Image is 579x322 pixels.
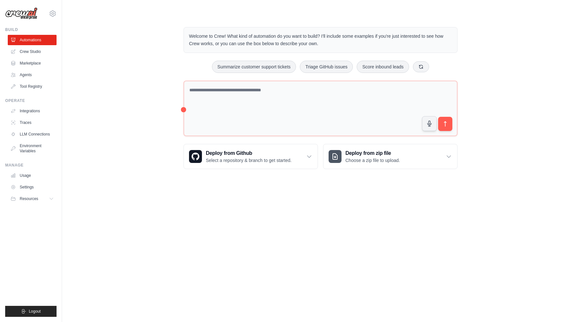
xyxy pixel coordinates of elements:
[5,7,37,20] img: Logo
[5,163,57,168] div: Manage
[300,61,353,73] button: Triage GitHub issues
[20,196,38,201] span: Resources
[8,58,57,68] a: Marketplace
[8,194,57,204] button: Resources
[29,309,41,314] span: Logout
[5,27,57,32] div: Build
[8,182,57,192] a: Settings
[5,306,57,317] button: Logout
[357,61,409,73] button: Score inbound leads
[8,35,57,45] a: Automations
[189,33,452,47] p: Welcome to Crew! What kind of automation do you want to build? I'll include some examples if you'...
[8,117,57,128] a: Traces
[8,81,57,92] a: Tool Registry
[345,149,400,157] h3: Deploy from zip file
[8,129,57,139] a: LLM Connections
[212,61,296,73] button: Summarize customer support tickets
[8,141,57,156] a: Environment Variables
[8,170,57,181] a: Usage
[206,157,291,164] p: Select a repository & branch to get started.
[8,46,57,57] a: Crew Studio
[345,157,400,164] p: Choose a zip file to upload.
[8,106,57,116] a: Integrations
[206,149,291,157] h3: Deploy from Github
[5,98,57,103] div: Operate
[8,70,57,80] a: Agents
